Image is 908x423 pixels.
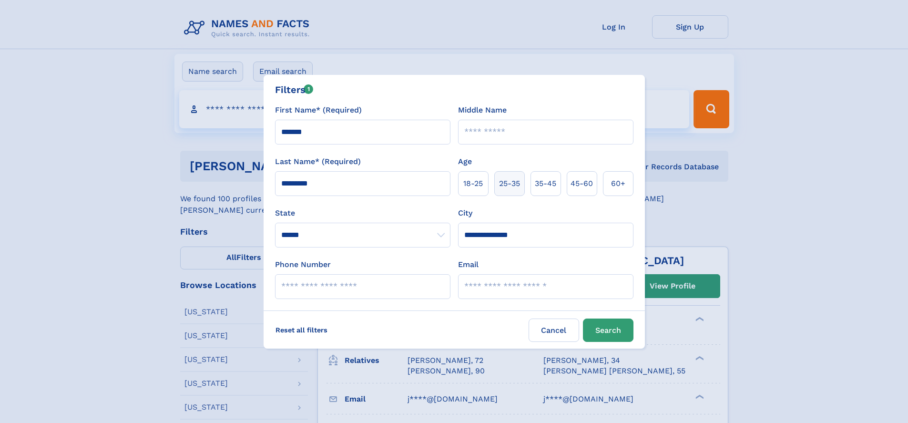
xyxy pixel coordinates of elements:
[275,259,331,270] label: Phone Number
[458,104,507,116] label: Middle Name
[611,178,625,189] span: 60+
[275,207,450,219] label: State
[499,178,520,189] span: 25‑35
[529,319,579,342] label: Cancel
[535,178,556,189] span: 35‑45
[583,319,633,342] button: Search
[458,207,472,219] label: City
[275,104,362,116] label: First Name* (Required)
[275,156,361,167] label: Last Name* (Required)
[275,83,314,97] div: Filters
[463,178,483,189] span: 18‑25
[269,319,334,341] label: Reset all filters
[458,156,472,167] label: Age
[458,259,479,270] label: Email
[571,178,593,189] span: 45‑60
